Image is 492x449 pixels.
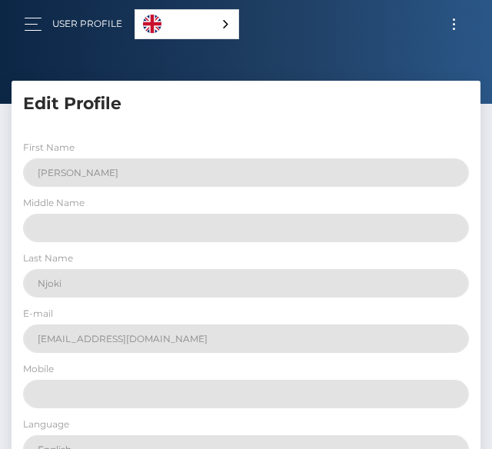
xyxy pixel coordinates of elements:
label: Middle Name [23,196,85,210]
a: User Profile [52,8,122,40]
label: E-mail [23,307,53,321]
label: First Name [23,141,75,155]
label: Language [23,417,69,431]
label: Mobile [23,362,54,376]
div: Language [135,9,239,39]
button: Toggle navigation [440,14,468,35]
h5: Edit Profile [23,92,469,116]
label: Last Name [23,251,73,265]
aside: Language selected: English [135,9,239,39]
a: English [135,10,238,38]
